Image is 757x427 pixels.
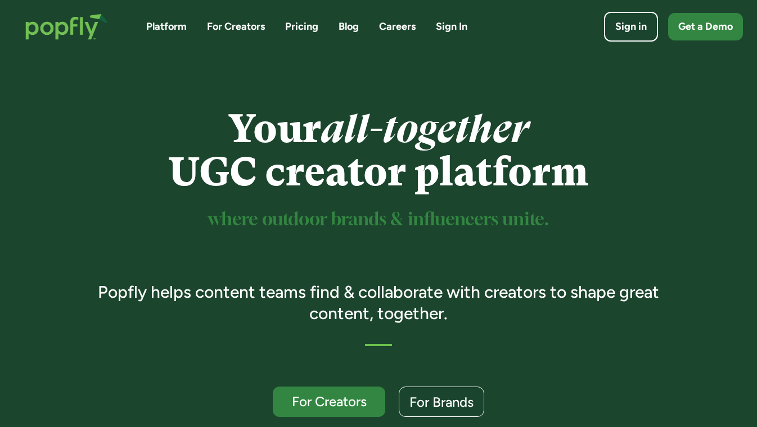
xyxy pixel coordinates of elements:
a: Sign In [436,20,467,34]
a: Platform [146,20,187,34]
h1: Your UGC creator platform [82,107,675,194]
a: Get a Demo [668,13,743,40]
div: For Creators [283,394,375,408]
a: Blog [339,20,359,34]
a: home [14,2,119,51]
em: all-together [321,106,529,152]
div: For Brands [409,395,474,409]
a: Pricing [285,20,318,34]
a: For Brands [399,387,484,417]
h3: Popfly helps content teams find & collaborate with creators to shape great content, together. [82,281,675,324]
a: Careers [379,20,416,34]
div: Sign in [615,20,647,34]
sup: where outdoor brands & influencers unite. [208,211,549,229]
div: Get a Demo [678,20,733,34]
a: For Creators [207,20,265,34]
a: Sign in [604,12,658,42]
a: For Creators [273,387,385,417]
